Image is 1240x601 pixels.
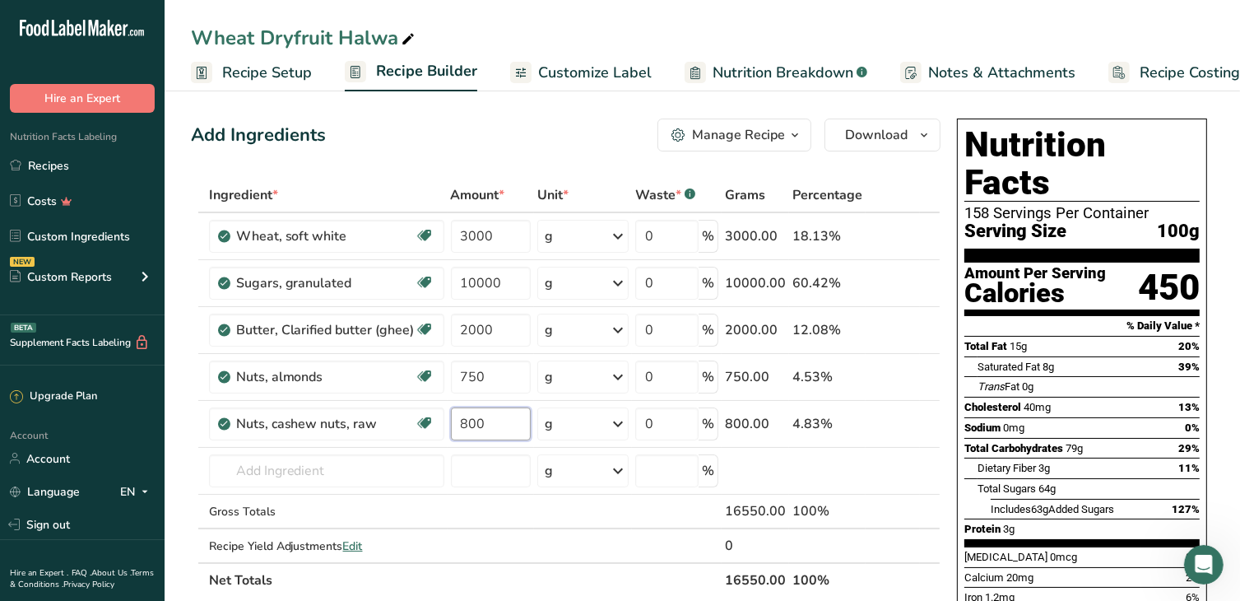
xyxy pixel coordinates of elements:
[209,454,444,487] input: Add Ingredient
[978,462,1036,474] span: Dietary Fiber
[545,226,553,246] div: g
[725,501,786,521] div: 16550.00
[1178,340,1200,352] span: 20%
[713,62,853,84] span: Nutrition Breakdown
[725,226,786,246] div: 3000.00
[1185,422,1200,434] span: 0%
[964,340,1007,352] span: Total Fat
[792,501,862,521] div: 100%
[1178,442,1200,454] span: 29%
[725,273,786,293] div: 10000.00
[725,185,765,205] span: Grams
[10,389,97,405] div: Upgrade Plan
[10,567,154,590] a: Terms & Conditions .
[1140,62,1240,84] span: Recipe Costing
[191,23,418,53] div: Wheat Dryfruit Halwa
[236,226,415,246] div: Wheat, soft white
[236,273,415,293] div: Sugars, granulated
[451,185,505,205] span: Amount
[209,538,444,555] div: Recipe Yield Adjustments
[789,562,866,597] th: 100%
[11,323,36,333] div: BETA
[1022,380,1033,393] span: 0g
[657,119,811,151] button: Manage Recipe
[991,503,1114,515] span: Includes Added Sugars
[964,205,1200,221] div: 158 Servings Per Container
[545,367,553,387] div: g
[964,523,1001,535] span: Protein
[10,268,112,286] div: Custom Reports
[1003,523,1015,535] span: 3g
[1172,503,1200,515] span: 127%
[824,119,940,151] button: Download
[845,125,908,145] span: Download
[236,414,415,434] div: Nuts, cashew nuts, raw
[91,567,131,579] a: About Us .
[1003,422,1024,434] span: 0mg
[792,185,862,205] span: Percentage
[209,503,444,520] div: Gross Totals
[1050,551,1077,563] span: 0mcg
[538,62,652,84] span: Customize Label
[964,282,1106,305] div: Calories
[209,185,278,205] span: Ingredient
[964,571,1004,584] span: Calcium
[1006,571,1033,584] span: 20mg
[545,320,553,340] div: g
[722,562,789,597] th: 16550.00
[191,122,326,149] div: Add Ingredients
[685,54,867,91] a: Nutrition Breakdown
[10,478,80,506] a: Language
[692,125,785,145] div: Manage Recipe
[1043,361,1054,373] span: 8g
[725,414,786,434] div: 800.00
[510,54,652,91] a: Customize Label
[10,257,35,267] div: NEW
[545,461,553,481] div: g
[222,62,312,84] span: Recipe Setup
[792,367,862,387] div: 4.53%
[964,442,1063,454] span: Total Carbohydrates
[191,54,312,91] a: Recipe Setup
[236,367,415,387] div: Nuts, almonds
[1157,221,1200,242] span: 100g
[964,126,1200,202] h1: Nutrition Facts
[978,482,1036,495] span: Total Sugars
[545,273,553,293] div: g
[1178,462,1200,474] span: 11%
[978,380,1019,393] span: Fat
[792,414,862,434] div: 4.83%
[725,536,786,556] div: 0
[964,551,1047,563] span: [MEDICAL_DATA]
[1010,340,1027,352] span: 15g
[725,367,786,387] div: 750.00
[1038,462,1050,474] span: 3g
[635,185,695,205] div: Waste
[345,53,477,92] a: Recipe Builder
[206,562,722,597] th: Net Totals
[964,316,1200,336] section: % Daily Value *
[10,567,68,579] a: Hire an Expert .
[545,414,553,434] div: g
[964,266,1106,282] div: Amount Per Serving
[900,54,1075,91] a: Notes & Attachments
[376,60,477,82] span: Recipe Builder
[725,320,786,340] div: 2000.00
[1178,401,1200,413] span: 13%
[537,185,569,205] span: Unit
[1184,545,1224,585] iframe: Intercom live chat
[1066,442,1083,454] span: 79g
[236,320,415,340] div: Butter, Clarified butter (ghee)
[1024,401,1051,413] span: 40mg
[928,62,1075,84] span: Notes & Attachments
[1031,503,1048,515] span: 63g
[1038,482,1056,495] span: 64g
[1138,266,1200,310] div: 450
[343,538,363,554] span: Edit
[792,226,862,246] div: 18.13%
[978,380,1005,393] i: Trans
[964,401,1021,413] span: Cholesterol
[792,273,862,293] div: 60.42%
[964,221,1066,242] span: Serving Size
[63,579,114,590] a: Privacy Policy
